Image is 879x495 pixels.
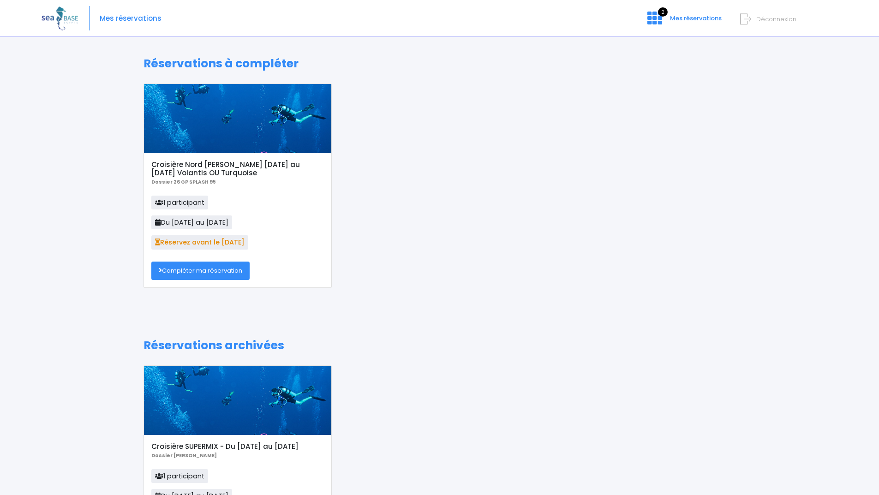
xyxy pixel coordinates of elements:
[151,452,217,459] b: Dossier [PERSON_NAME]
[151,469,208,483] span: 1 participant
[151,179,216,185] b: Dossier 26 GP SPLASH 95
[151,262,250,280] a: Compléter ma réservation
[151,196,208,209] span: 1 participant
[151,442,323,451] h5: Croisière SUPERMIX - Du [DATE] au [DATE]
[640,17,727,26] a: 2 Mes réservations
[151,161,323,177] h5: Croisière Nord [PERSON_NAME] [DATE] au [DATE] Volantis OU Turquoise
[151,215,232,229] span: Du [DATE] au [DATE]
[670,14,722,23] span: Mes réservations
[144,339,735,352] h1: Réservations archivées
[151,235,248,249] span: Réservez avant le [DATE]
[144,57,735,71] h1: Réservations à compléter
[658,7,668,17] span: 2
[756,15,796,24] span: Déconnexion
